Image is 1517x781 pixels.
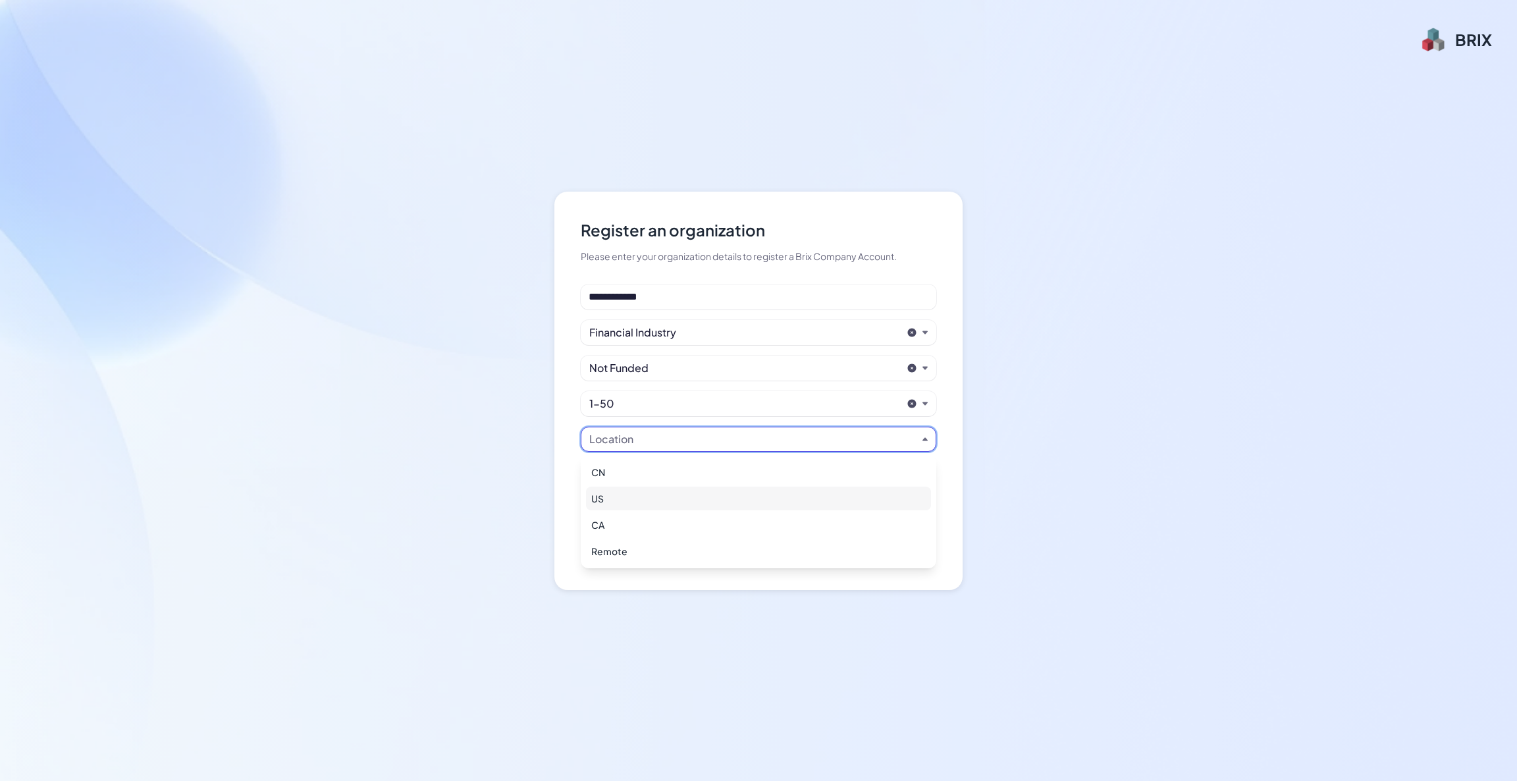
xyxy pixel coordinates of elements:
[589,431,633,447] div: Location
[589,431,917,447] button: Location
[1455,29,1492,50] div: BRIX
[589,396,901,412] button: 1-50
[586,539,931,563] div: Remote
[589,325,901,340] button: Financial Industry
[586,460,931,484] div: CN
[581,250,936,263] div: Please enter your organization details to register a Brix Company Account.
[581,218,936,242] div: Register an organization
[586,513,931,537] div: CA
[586,487,931,510] div: US
[589,360,901,376] button: Not Funded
